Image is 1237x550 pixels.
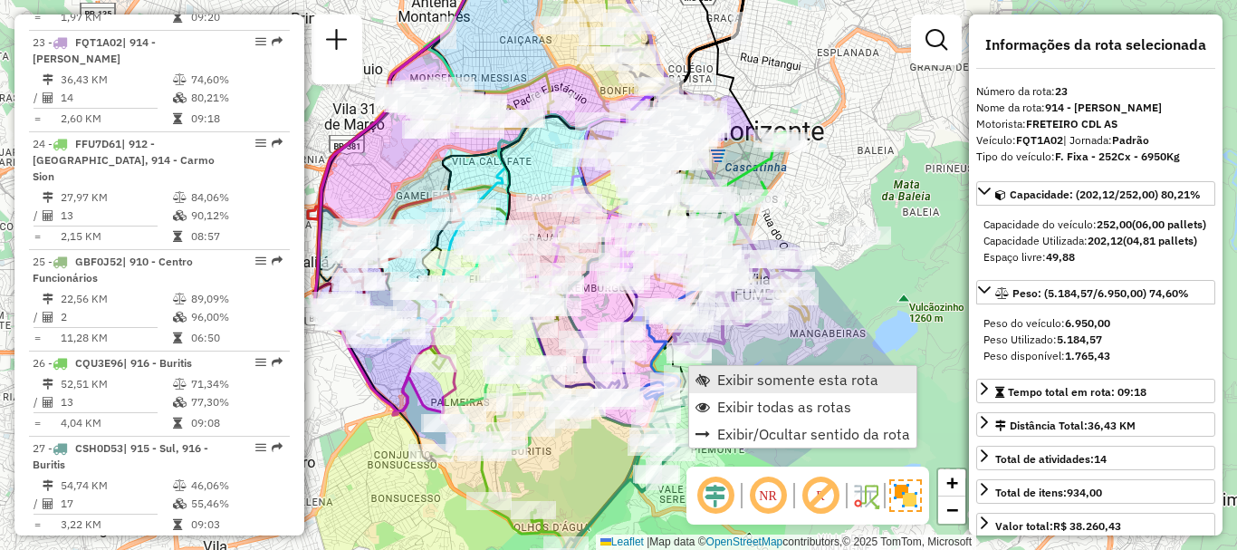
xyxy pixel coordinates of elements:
i: Total de Atividades [43,397,53,408]
span: Capacidade: (202,12/252,00) 80,21% [1010,188,1201,201]
a: Tempo total em rota: 09:18 [976,379,1215,403]
span: FQT1A02 [75,35,122,49]
td: = [33,227,42,246]
em: Opções [255,442,266,453]
div: Distância Total: [995,418,1136,434]
i: Total de Atividades [43,92,53,103]
td: 80,21% [190,89,282,107]
td: / [33,393,42,411]
div: Capacidade: (202,12/252,00) 80,21% [976,209,1215,273]
td: 08:57 [190,227,282,246]
td: 09:03 [190,516,282,534]
i: % de utilização da cubagem [173,92,187,103]
td: / [33,308,42,326]
td: 09:08 [190,414,282,432]
td: 22,56 KM [60,290,172,308]
a: Total de atividades:14 [976,446,1215,470]
span: GBF0J52 [75,255,122,268]
td: 11,28 KM [60,329,172,347]
div: Nome da rota: [976,100,1215,116]
span: 23 - [33,35,156,65]
td: 52,51 KM [60,375,172,393]
strong: 934,00 [1067,486,1102,499]
span: Ocultar NR [746,474,790,517]
div: Tipo do veículo: [976,149,1215,165]
li: Exibir/Ocultar sentido da rota [689,420,916,448]
i: % de utilização da cubagem [173,312,187,323]
td: 2 [60,308,172,326]
a: Total de itens:934,00 [976,479,1215,504]
a: Zoom in [938,469,965,497]
span: 25 - [33,255,193,285]
td: 13 [60,393,172,411]
td: 84,06% [190,188,282,207]
span: Exibir todas as rotas [717,400,851,414]
td: 54,74 KM [60,477,172,495]
i: Total de Atividades [43,498,53,509]
strong: (04,81 pallets) [1123,234,1197,247]
li: Exibir todas as rotas [689,393,916,420]
em: Opções [255,138,266,149]
div: Atividade não roteirizada - DORACY ANDRE 05753225608 [846,227,891,245]
span: Exibir/Ocultar sentido da rota [717,427,910,441]
div: Espaço livre: [983,249,1208,265]
strong: 202,12 [1088,234,1123,247]
td: 06:50 [190,329,282,347]
td: = [33,329,42,347]
em: Opções [255,36,266,47]
span: Peso: (5.184,57/6.950,00) 74,60% [1012,286,1189,300]
em: Opções [255,357,266,368]
td: 77,30% [190,393,282,411]
span: FFU7D61 [75,137,121,150]
span: | 914 - [PERSON_NAME] [33,35,156,65]
i: % de utilização do peso [173,379,187,390]
span: Peso do veículo: [983,316,1110,330]
span: | Jornada: [1063,133,1149,147]
h4: Informações da rota selecionada [976,36,1215,53]
span: Tempo total em rota: 09:18 [1008,385,1146,399]
span: Exibir rótulo [799,474,842,517]
em: Opções [255,256,266,266]
em: Rota exportada [272,357,283,368]
td: = [33,516,42,534]
i: Tempo total em rota [173,418,182,429]
td: 89,09% [190,290,282,308]
span: | 910 - Centro Funcionários [33,255,193,285]
i: Distância Total [43,379,53,390]
i: % de utilização do peso [173,294,187,304]
strong: 5.184,57 [1057,333,1102,346]
i: Total de Atividades [43,210,53,221]
td: 09:18 [190,110,282,128]
span: − [946,498,958,521]
i: % de utilização da cubagem [173,397,187,408]
div: Número da rota: [976,83,1215,100]
span: | 916 - Buritis [123,356,192,370]
strong: Padrão [1112,133,1149,147]
strong: 49,88 [1046,250,1075,264]
div: Veículo: [976,132,1215,149]
a: Peso: (5.184,57/6.950,00) 74,60% [976,280,1215,304]
td: 90,12% [190,207,282,225]
i: Distância Total [43,294,53,304]
td: 17 [60,495,172,513]
em: Rota exportada [272,36,283,47]
td: 27,97 KM [60,188,172,207]
a: Exibir filtros [918,22,954,58]
i: Tempo total em rota [173,231,182,242]
strong: (06,00 pallets) [1132,217,1206,231]
td: 74,60% [190,71,282,89]
a: OpenStreetMap [706,536,783,548]
span: 24 - [33,137,215,183]
strong: 1.765,43 [1065,349,1110,362]
i: % de utilização do peso [173,480,187,491]
strong: 23 [1055,84,1068,98]
td: 71,34% [190,375,282,393]
td: = [33,110,42,128]
span: Ocultar deslocamento [694,474,737,517]
div: Valor total: [995,518,1121,535]
strong: 14 [1094,452,1107,466]
span: CQU3E96 [75,356,123,370]
i: Tempo total em rota [173,519,182,530]
span: 36,43 KM [1088,419,1136,432]
i: Tempo total em rota [173,333,182,343]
